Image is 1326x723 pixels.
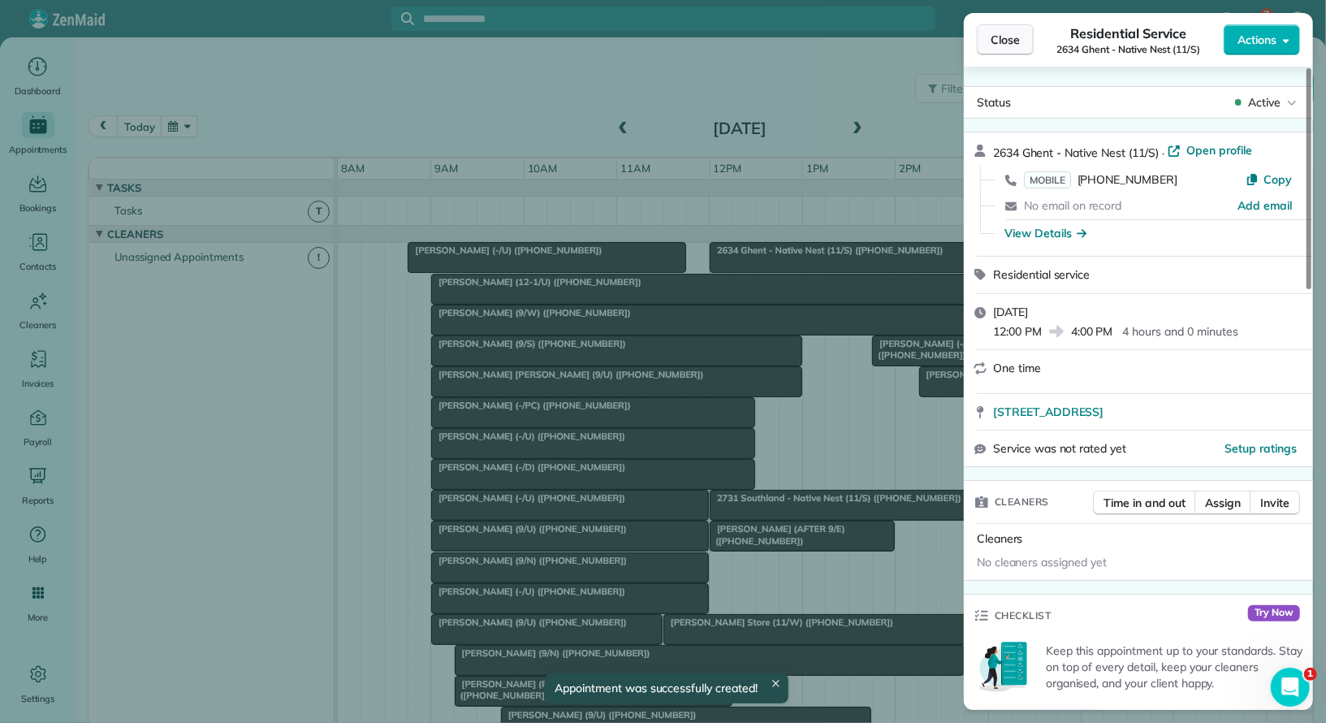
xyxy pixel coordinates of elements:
[993,361,1041,375] span: One time
[1093,491,1196,515] button: Time in and out
[1271,668,1310,707] iframe: Intercom live chat
[1304,668,1317,681] span: 1
[993,323,1042,340] span: 12:00 PM
[993,305,1028,319] span: [DATE]
[977,555,1107,569] span: No cleaners assigned yet
[995,608,1052,624] span: Checklist
[1187,142,1253,158] span: Open profile
[1004,225,1086,241] button: View Details
[1237,197,1292,214] a: Add email
[1122,323,1237,340] p: 4 hours and 0 minutes
[1248,605,1300,621] span: Try Now
[1159,146,1168,159] span: ·
[1104,495,1186,511] span: Time in and out
[977,24,1034,55] button: Close
[1225,440,1298,457] button: Setup ratings
[1246,171,1292,188] button: Copy
[977,95,1011,110] span: Status
[1225,441,1298,456] span: Setup ratings
[993,267,1090,282] span: Residential service
[1046,643,1303,691] p: Keep this appointment up to your standards. Stay on top of every detail, keep your cleaners organ...
[1071,323,1113,340] span: 4:00 PM
[1205,495,1241,511] span: Assign
[1237,32,1276,48] span: Actions
[1194,491,1251,515] button: Assign
[1250,491,1300,515] button: Invite
[993,440,1126,457] span: Service was not rated yet
[1070,24,1186,43] span: Residential Service
[977,531,1023,546] span: Cleaners
[1260,495,1289,511] span: Invite
[545,673,788,704] div: Appointment was successfully created!
[1024,171,1177,188] a: MOBILE[PHONE_NUMBER]
[995,494,1049,510] span: Cleaners
[993,404,1104,420] span: [STREET_ADDRESS]
[991,32,1020,48] span: Close
[1168,142,1253,158] a: Open profile
[1024,198,1121,213] span: No email on record
[1024,171,1071,188] span: MOBILE
[1078,172,1177,187] span: [PHONE_NUMBER]
[993,145,1159,160] span: 2634 Ghent - Native Nest (11/S)
[1057,43,1201,56] span: 2634 Ghent - Native Nest (11/S)
[993,404,1303,420] a: [STREET_ADDRESS]
[1248,94,1281,110] span: Active
[1263,172,1292,187] span: Copy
